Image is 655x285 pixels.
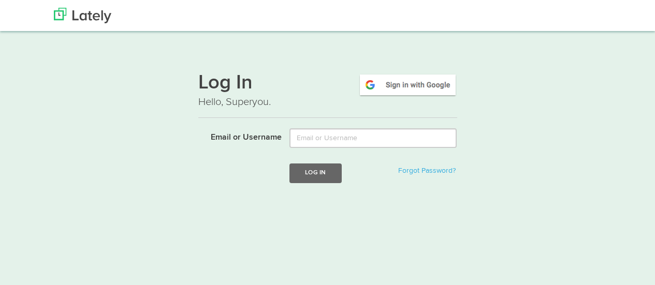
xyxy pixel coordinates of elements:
[398,167,456,174] a: Forgot Password?
[191,128,282,144] label: Email or Username
[198,95,457,110] p: Hello, Superyou.
[289,163,341,183] button: Log In
[54,8,111,23] img: Lately
[289,128,457,148] input: Email or Username
[358,73,457,97] img: google-signin.png
[198,73,457,95] h1: Log In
